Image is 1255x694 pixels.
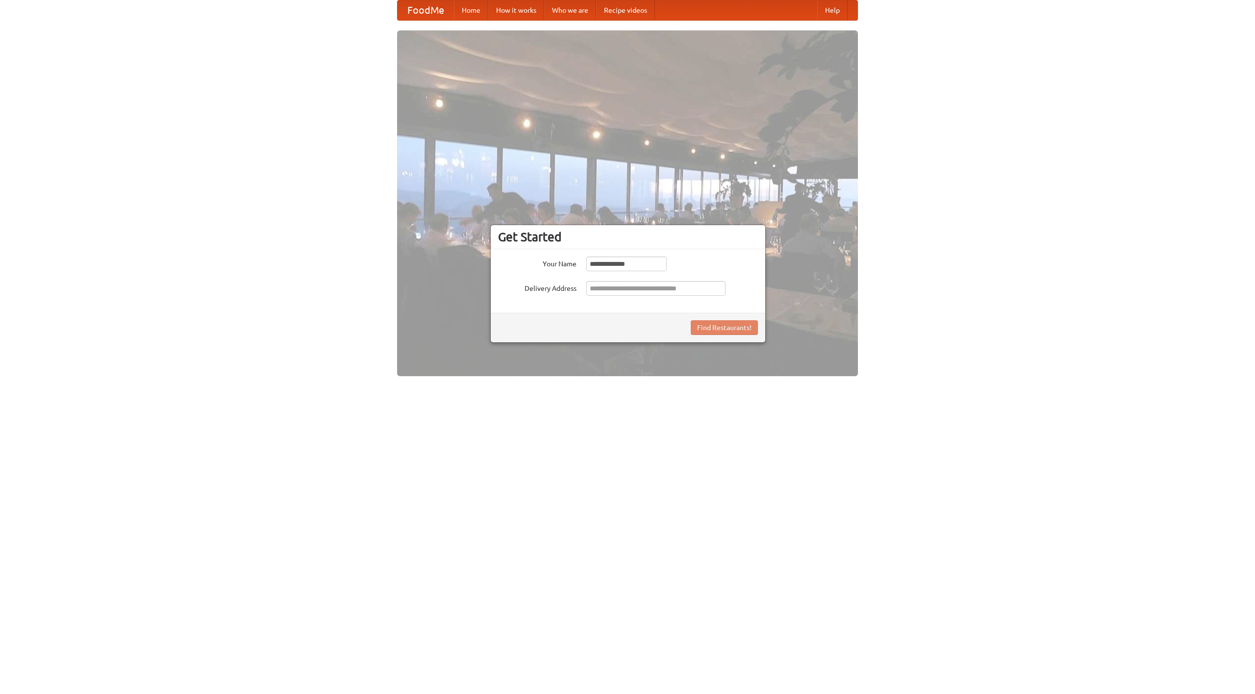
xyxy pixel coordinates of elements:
a: Help [817,0,848,20]
a: Recipe videos [596,0,655,20]
label: Delivery Address [498,281,577,293]
a: How it works [488,0,544,20]
h3: Get Started [498,230,758,244]
label: Your Name [498,257,577,269]
a: Home [454,0,488,20]
a: FoodMe [398,0,454,20]
a: Who we are [544,0,596,20]
button: Find Restaurants! [691,320,758,335]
